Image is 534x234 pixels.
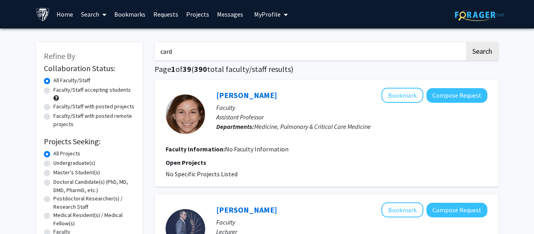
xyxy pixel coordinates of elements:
[216,123,254,130] b: Departments:
[216,217,487,227] p: Faculty
[53,194,135,211] label: Postdoctoral Researcher(s) / Research Staff
[225,145,289,153] span: No Faculty Information
[216,103,487,112] p: Faculty
[149,0,182,28] a: Requests
[216,205,277,215] a: [PERSON_NAME]
[77,0,110,28] a: Search
[53,178,135,194] label: Doctoral Candidate(s) (PhD, MD, DMD, PharmD, etc.)
[216,90,277,100] a: [PERSON_NAME]
[466,42,498,60] button: Search
[166,145,225,153] b: Faculty Information:
[53,149,80,158] label: All Projects
[381,88,423,103] button: Add Elizabeth Card to Bookmarks
[254,123,371,130] span: Medicine, Pulmonary & Critical Care Medicine
[44,137,135,146] h2: Projects Seeking:
[53,0,77,28] a: Home
[53,102,134,111] label: Faculty/Staff with posted projects
[216,112,487,122] p: Assistant Professor
[426,88,487,103] button: Compose Request to Elizabeth Card
[171,64,175,74] span: 1
[36,8,50,21] img: Johns Hopkins University Logo
[166,170,238,178] span: No Specific Projects Listed
[183,64,191,74] span: 39
[213,0,247,28] a: Messages
[53,86,131,94] label: Faculty/Staff accepting students
[44,64,135,73] h2: Collaboration Status:
[455,9,504,21] img: ForagerOne Logo
[44,51,75,61] span: Refine By
[110,0,149,28] a: Bookmarks
[6,198,34,228] iframe: Chat
[155,64,498,74] h1: Page of ( total faculty/staff results)
[166,158,487,167] p: Open Projects
[53,168,100,177] label: Master's Student(s)
[426,203,487,217] button: Compose Request to Jeff Stern
[194,64,207,74] span: 390
[381,202,423,217] button: Add Jeff Stern to Bookmarks
[53,211,135,228] label: Medical Resident(s) / Medical Fellow(s)
[155,42,465,60] input: Search Keywords
[53,112,135,128] label: Faculty/Staff with posted remote projects
[254,10,281,18] span: My Profile
[53,76,90,85] label: All Faculty/Staff
[53,159,95,167] label: Undergraduate(s)
[182,0,213,28] a: Projects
